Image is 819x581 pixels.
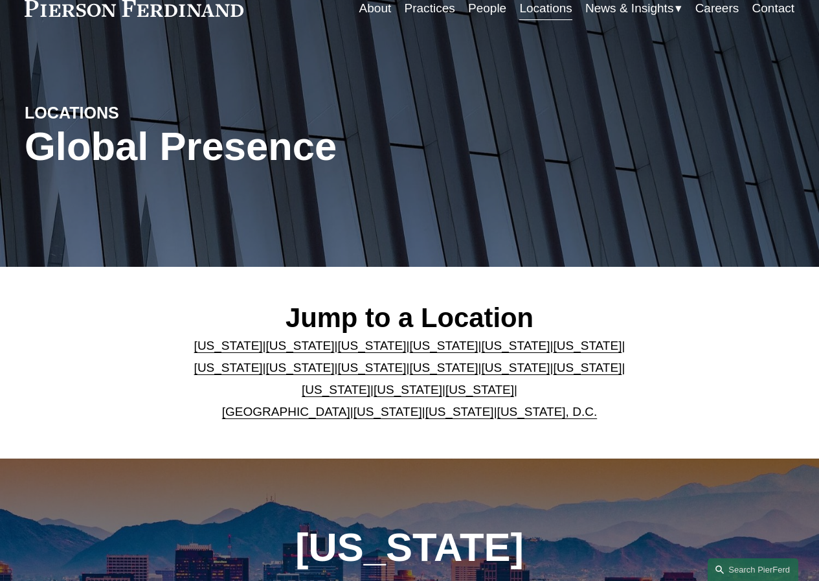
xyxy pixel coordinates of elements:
a: [US_STATE] [425,405,494,418]
a: [GEOGRAPHIC_DATA] [222,405,350,418]
a: [US_STATE] [266,361,335,374]
h4: LOCATIONS [25,103,217,124]
a: [US_STATE] [553,339,622,352]
a: Search this site [708,558,798,581]
a: [US_STATE] [410,361,478,374]
h1: [US_STATE] [249,525,570,570]
a: [US_STATE] [353,405,422,418]
a: [US_STATE] [481,361,550,374]
a: [US_STATE] [194,361,263,374]
a: [US_STATE] [302,383,370,396]
a: [US_STATE] [445,383,514,396]
h1: Global Presence [25,124,538,169]
a: [US_STATE] [338,339,407,352]
a: [US_STATE] [266,339,335,352]
a: [US_STATE] [410,339,478,352]
a: [US_STATE] [481,339,550,352]
a: [US_STATE] [553,361,622,374]
a: [US_STATE] [194,339,263,352]
a: [US_STATE], D.C. [497,405,598,418]
h2: Jump to a Location [185,302,634,335]
p: | | | | | | | | | | | | | | | | | | [185,335,634,424]
a: [US_STATE] [374,383,442,396]
a: [US_STATE] [338,361,407,374]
